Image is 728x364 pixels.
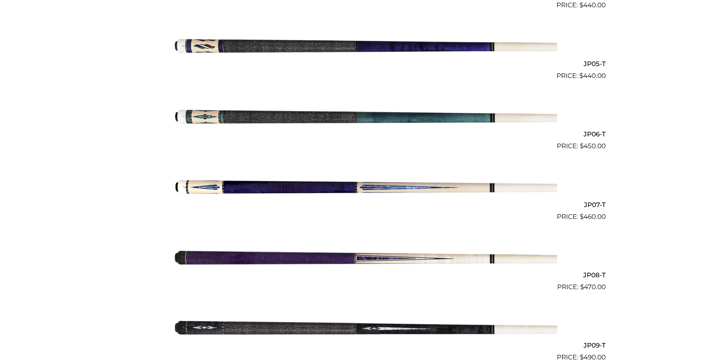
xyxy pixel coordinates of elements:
[123,84,606,151] a: JP06-T $450.00
[580,353,606,361] bdi: 490.00
[123,268,606,282] h2: JP08-T
[580,283,584,291] span: $
[580,283,606,291] bdi: 470.00
[123,127,606,141] h2: JP06-T
[171,154,557,218] img: JP07-T
[123,13,606,81] a: JP05-T $440.00
[123,197,606,212] h2: JP07-T
[123,154,606,222] a: JP07-T $460.00
[580,213,584,220] span: $
[171,225,557,289] img: JP08-T
[123,338,606,353] h2: JP09-T
[579,72,583,79] span: $
[579,1,606,9] bdi: 440.00
[171,13,557,78] img: JP05-T
[123,57,606,71] h2: JP05-T
[580,142,606,150] bdi: 450.00
[580,142,584,150] span: $
[171,84,557,148] img: JP06-T
[123,225,606,292] a: JP08-T $470.00
[171,295,557,359] img: JP09-T
[580,353,584,361] span: $
[579,1,583,9] span: $
[580,213,606,220] bdi: 460.00
[579,72,606,79] bdi: 440.00
[123,295,606,362] a: JP09-T $490.00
